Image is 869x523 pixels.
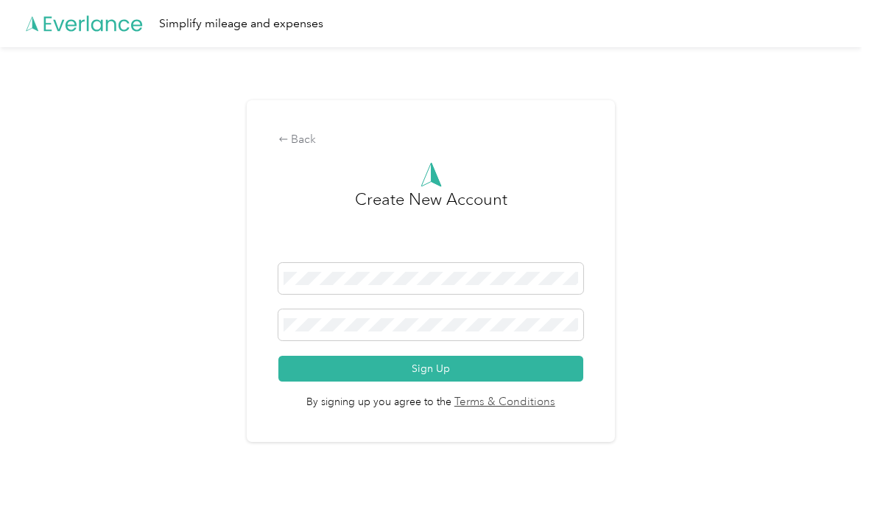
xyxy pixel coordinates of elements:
span: By signing up you agree to the [278,382,584,411]
div: Back [278,131,584,149]
button: Sign Up [278,356,584,382]
div: Simplify mileage and expenses [159,15,323,33]
a: Terms & Conditions [451,394,555,411]
h3: Create New Account [355,187,507,263]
